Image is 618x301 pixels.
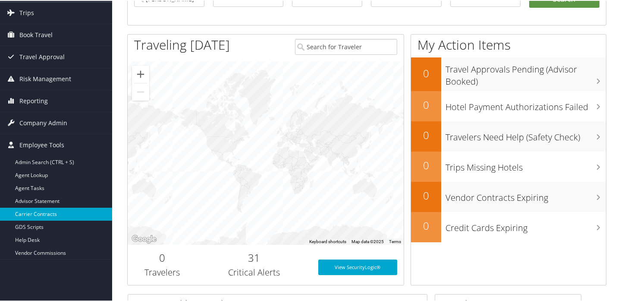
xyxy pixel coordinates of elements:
[389,238,401,243] a: Terms (opens in new tab)
[134,266,190,278] h3: Travelers
[134,250,190,264] h2: 0
[411,90,606,120] a: 0Hotel Payment Authorizations Failed
[411,65,441,80] h2: 0
[445,187,606,203] h3: Vendor Contracts Expiring
[130,233,158,244] a: Open this area in Google Maps (opens a new window)
[318,259,397,274] a: View SecurityLogic®
[130,233,158,244] img: Google
[132,65,149,82] button: Zoom in
[445,126,606,143] h3: Travelers Need Help (Safety Check)
[411,157,441,172] h2: 0
[445,217,606,233] h3: Credit Cards Expiring
[19,67,71,89] span: Risk Management
[19,23,53,45] span: Book Travel
[411,35,606,53] h1: My Action Items
[19,111,67,133] span: Company Admin
[411,120,606,151] a: 0Travelers Need Help (Safety Check)
[134,35,230,53] h1: Traveling [DATE]
[411,97,441,111] h2: 0
[445,58,606,87] h3: Travel Approvals Pending (Advisor Booked)
[19,133,64,155] span: Employee Tools
[309,238,346,244] button: Keyboard shortcuts
[445,96,606,112] h3: Hotel Payment Authorizations Failed
[295,38,397,54] input: Search for Traveler
[203,266,305,278] h3: Critical Alerts
[445,156,606,173] h3: Trips Missing Hotels
[411,127,441,142] h2: 0
[411,57,606,90] a: 0Travel Approvals Pending (Advisor Booked)
[19,89,48,111] span: Reporting
[411,151,606,181] a: 0Trips Missing Hotels
[19,1,34,23] span: Trips
[411,211,606,241] a: 0Credit Cards Expiring
[411,218,441,232] h2: 0
[132,82,149,100] button: Zoom out
[19,45,65,67] span: Travel Approval
[351,238,384,243] span: Map data ©2025
[411,187,441,202] h2: 0
[411,181,606,211] a: 0Vendor Contracts Expiring
[203,250,305,264] h2: 31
